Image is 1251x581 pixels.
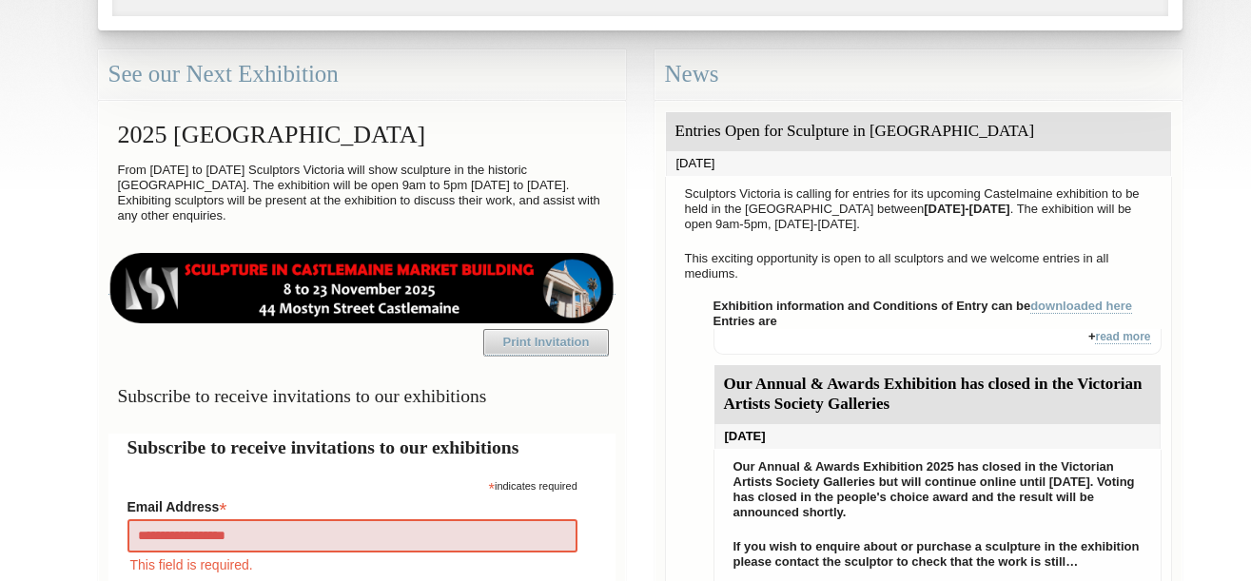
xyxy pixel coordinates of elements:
[924,202,1010,216] strong: [DATE]-[DATE]
[713,299,1133,314] strong: Exhibition information and Conditions of Entry can be
[108,158,616,228] p: From [DATE] to [DATE] Sculptors Victoria will show sculpture in the historic [GEOGRAPHIC_DATA]. T...
[483,329,609,356] a: Print Invitation
[1030,299,1132,314] a: downloaded here
[655,49,1183,100] div: News
[108,111,616,158] h2: 2025 [GEOGRAPHIC_DATA]
[675,182,1162,237] p: Sculptors Victoria is calling for entries for its upcoming Castelmaine exhibition to be held in t...
[724,534,1151,574] p: If you wish to enquire about or purchase a sculpture in the exhibition please contact the sculpto...
[127,494,577,516] label: Email Address
[714,365,1161,424] div: Our Annual & Awards Exhibition has closed in the Victorian Artists Society Galleries
[713,329,1162,355] div: +
[675,246,1162,286] p: This exciting opportunity is open to all sculptors and we welcome entries in all mediums.
[127,554,577,575] div: This field is required.
[666,112,1171,151] div: Entries Open for Sculpture in [GEOGRAPHIC_DATA]
[127,475,577,494] div: indicates required
[108,378,616,415] h3: Subscribe to receive invitations to our exhibitions
[1095,330,1150,344] a: read more
[666,151,1171,176] div: [DATE]
[98,49,626,100] div: See our Next Exhibition
[108,253,616,323] img: castlemaine-ldrbd25v2.png
[714,424,1161,449] div: [DATE]
[724,455,1151,525] p: Our Annual & Awards Exhibition 2025 has closed in the Victorian Artists Society Galleries but wil...
[127,434,596,461] h2: Subscribe to receive invitations to our exhibitions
